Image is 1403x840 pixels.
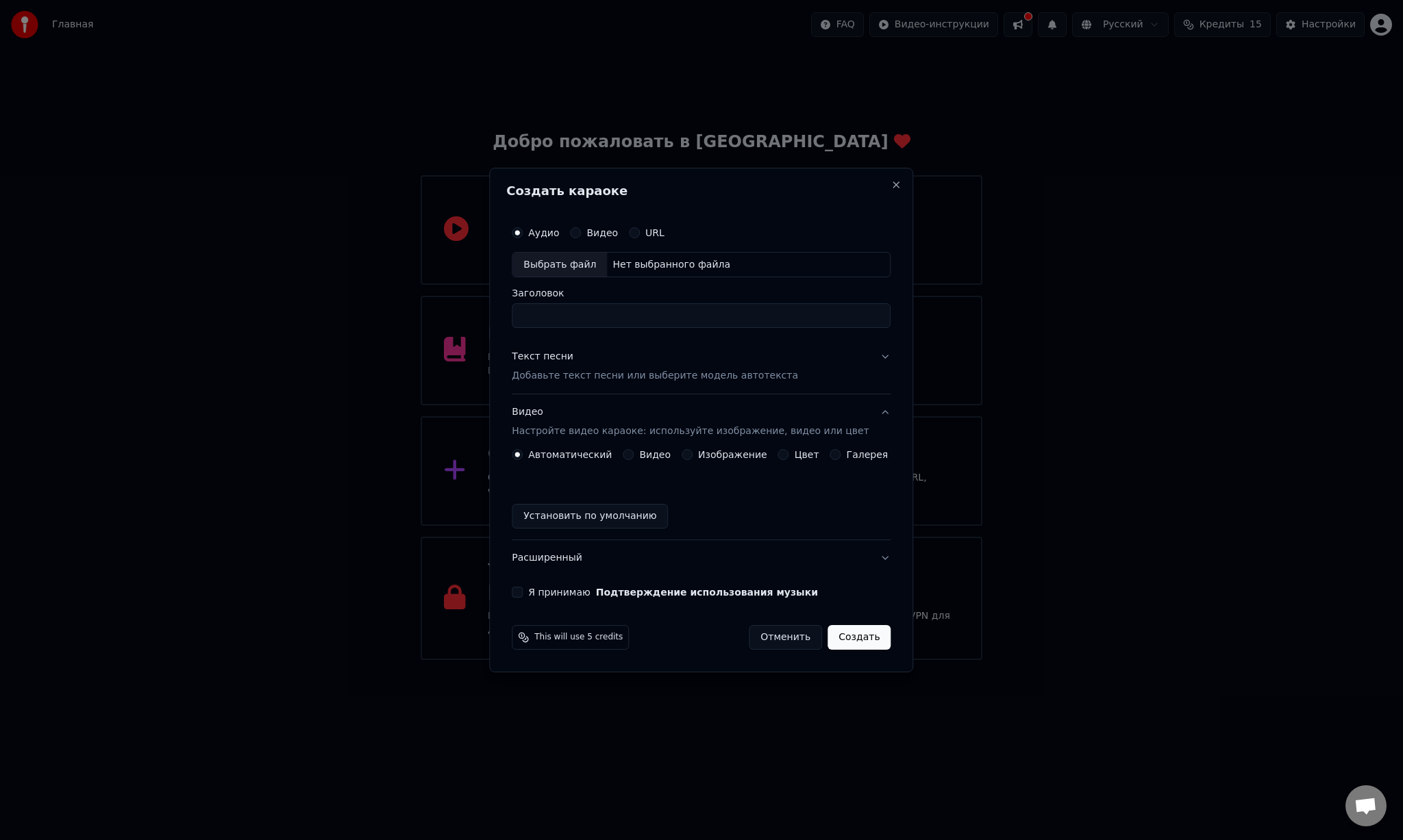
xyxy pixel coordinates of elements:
button: Создать [828,625,891,650]
div: Видео [512,406,869,439]
div: Выбрать файл [512,253,607,277]
p: Настройте видео караоке: используйте изображение, видео или цвет [512,424,869,438]
button: ВидеоНастройте видео караоке: используйте изображение, видео или цвет [512,395,891,450]
label: URL [645,228,665,238]
div: Нет выбранного файла [607,258,736,272]
label: Аудио [528,228,559,238]
span: This will use 5 credits [534,632,623,643]
label: Я принимаю [528,587,818,597]
label: Видео [639,450,671,459]
label: Видео [586,228,618,238]
button: Отменить [749,625,822,650]
button: Установить по умолчанию [512,504,668,529]
button: Я принимаю [596,587,818,597]
p: Добавьте текст песни или выберите модель автотекста [512,370,798,383]
label: Изображение [698,450,767,459]
h2: Создать караоке [506,185,896,197]
div: ВидеоНастройте видео караоке: используйте изображение, видео или цвет [512,449,891,539]
label: Цвет [795,450,819,459]
div: Текст песни [512,351,573,364]
label: Заголовок [512,289,891,298]
button: Расширенный [512,540,891,576]
label: Автоматический [528,450,612,459]
label: Галерея [847,450,889,459]
button: Текст песниДобавьте текст песни или выберите модель автотекста [512,340,891,394]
